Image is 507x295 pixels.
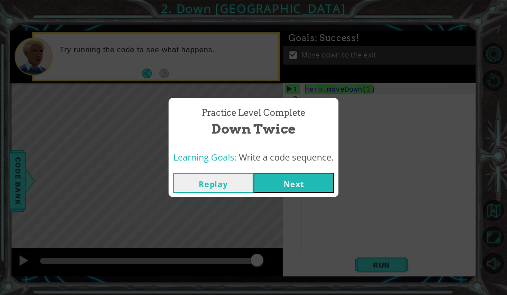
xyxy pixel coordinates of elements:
[253,173,334,193] button: Next
[173,173,253,193] button: Replay
[202,107,305,119] span: Practice Level Complete
[173,151,237,163] span: Learning Goals:
[239,151,334,163] span: Write a code sequence.
[211,119,296,138] span: Down Twice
